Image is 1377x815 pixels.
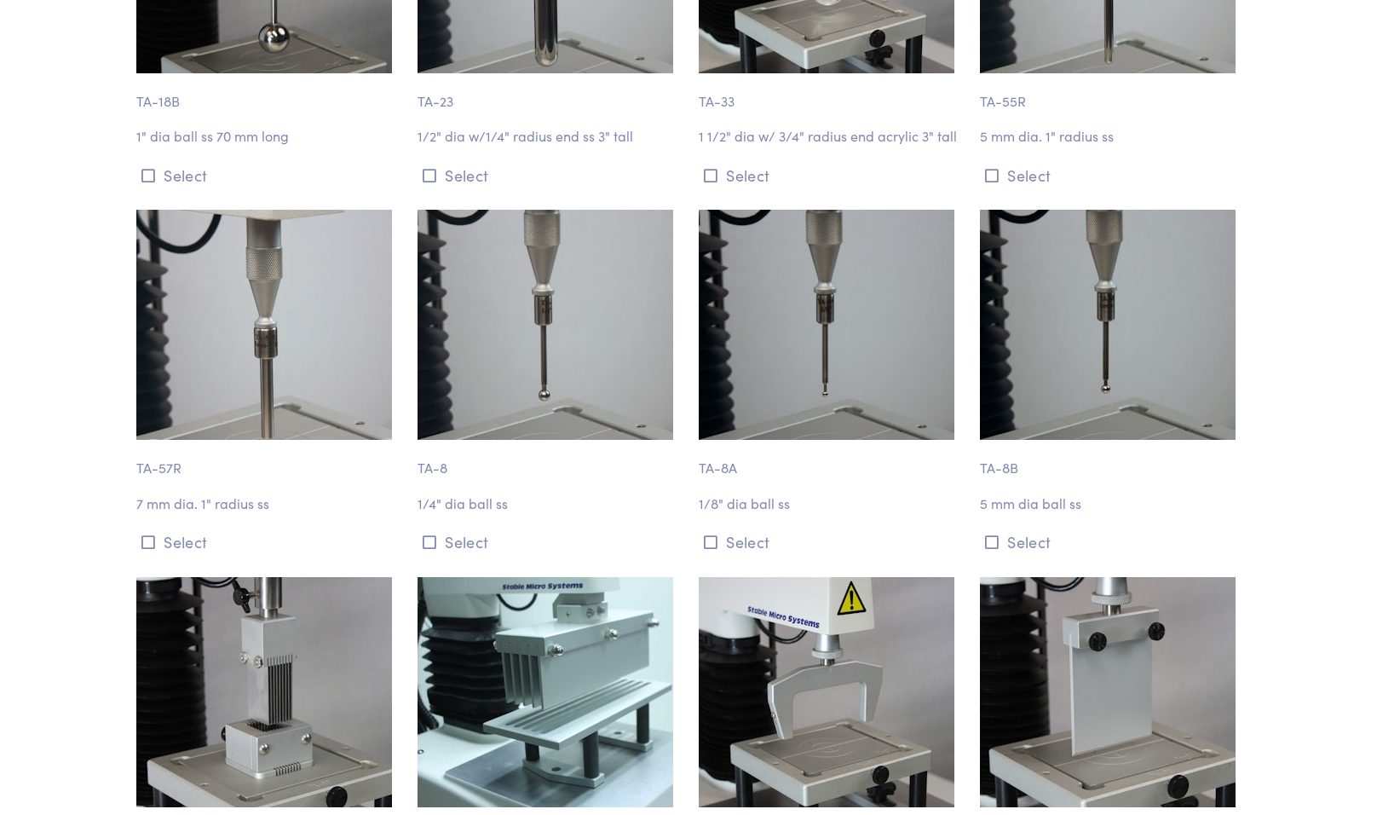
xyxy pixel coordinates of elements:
[980,577,1236,807] img: ta-42_chisel-knife.jpg
[418,493,678,515] p: 1/4" dia ball ss
[699,440,959,479] p: TA-8A
[136,161,397,189] button: Select
[418,161,678,189] button: Select
[136,125,397,147] p: 1" dia ball ss 70 mm long
[418,210,673,440] img: rounded_ta-8_quarter-inch-ball_3.jpg
[699,210,954,440] img: rounded_ta-8a_eigth-inch-ball_2.jpg
[136,73,397,113] p: TA-18B
[699,125,959,147] p: 1 1/2" dia w/ 3/4" radius end acrylic 3" tall
[980,528,1241,556] button: Select
[980,73,1241,113] p: TA-55R
[136,493,397,515] p: 7 mm dia. 1" radius ss
[418,440,678,479] p: TA-8
[699,577,954,807] img: ta-26_wire-cutter.jpg
[980,440,1241,479] p: TA-8B
[136,577,392,807] img: ta-112_meullenet-rice-shear-cell2.jpg
[699,493,959,515] p: 1/8" dia ball ss
[699,161,959,189] button: Select
[980,125,1241,147] p: 5 mm dia. 1" radius ss
[418,577,673,807] img: shear-ta-115w-french-fry-rig-2.jpg
[418,125,678,147] p: 1/2" dia w/1/4" radius end ss 3" tall
[136,528,397,556] button: Select
[418,73,678,113] p: TA-23
[418,528,678,556] button: Select
[980,161,1241,189] button: Select
[980,210,1236,440] img: rounded_ta-8b_5mm-ball_2.jpg
[980,493,1241,515] p: 5 mm dia ball ss
[136,440,397,479] p: TA-57R
[699,528,959,556] button: Select
[699,73,959,113] p: TA-33
[136,210,392,440] img: puncture_ta-57r_7mm_4.jpg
